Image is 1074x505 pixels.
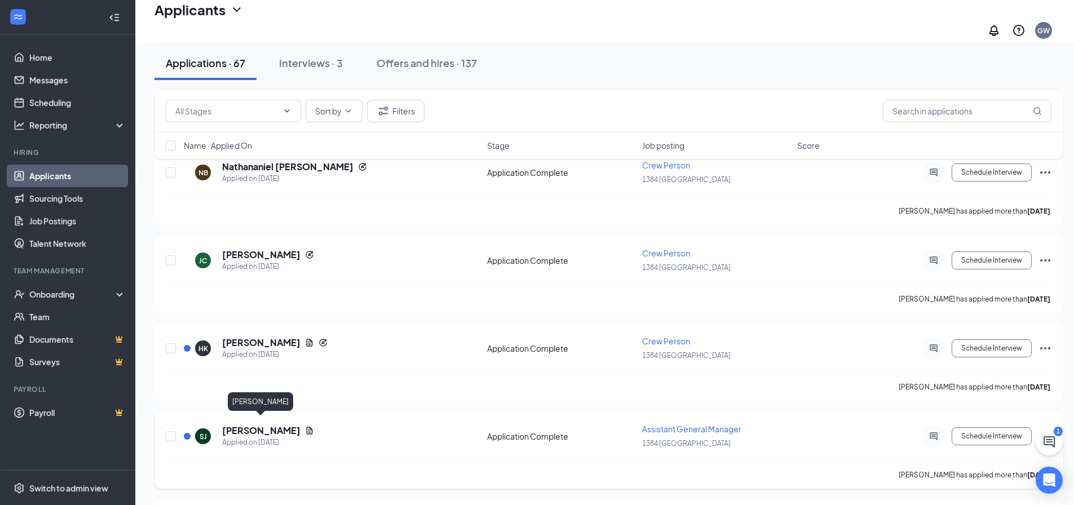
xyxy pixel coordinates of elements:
[305,250,314,259] svg: Reapply
[29,46,126,69] a: Home
[927,168,940,177] svg: ActiveChat
[305,426,314,435] svg: Document
[198,344,208,353] div: HK
[952,251,1032,269] button: Schedule Interview
[279,56,343,70] div: Interviews · 3
[315,107,342,115] span: Sort by
[642,351,731,360] span: 1384 [GEOGRAPHIC_DATA]
[367,100,425,122] button: Filter Filters
[29,351,126,373] a: SurveysCrown
[29,289,116,300] div: Onboarding
[222,349,328,360] div: Applied on [DATE]
[222,261,314,272] div: Applied on [DATE]
[952,339,1032,357] button: Schedule Interview
[1036,467,1063,494] div: Open Intercom Messenger
[1033,107,1042,116] svg: MagnifyingGlass
[175,105,278,117] input: All Stages
[14,148,123,157] div: Hiring
[14,289,25,300] svg: UserCheck
[319,338,328,347] svg: Reapply
[1012,24,1026,37] svg: QuestionInfo
[1027,207,1050,215] b: [DATE]
[1038,166,1052,179] svg: Ellipses
[487,431,635,442] div: Application Complete
[1038,342,1052,355] svg: Ellipses
[1036,428,1063,455] button: ChatActive
[282,107,291,116] svg: ChevronDown
[797,140,820,151] span: Score
[1027,471,1050,479] b: [DATE]
[642,263,731,272] span: 1384 [GEOGRAPHIC_DATA]
[29,210,126,232] a: Job Postings
[377,104,390,118] svg: Filter
[1037,26,1050,36] div: GW
[29,305,126,328] a: Team
[29,328,126,351] a: DocumentsCrown
[487,167,635,178] div: Application Complete
[222,173,367,184] div: Applied on [DATE]
[222,336,300,349] h5: [PERSON_NAME]
[899,294,1052,304] p: [PERSON_NAME] has applied more than .
[952,427,1032,445] button: Schedule Interview
[14,482,25,494] svg: Settings
[1027,295,1050,303] b: [DATE]
[29,91,126,114] a: Scheduling
[29,119,126,131] div: Reporting
[29,482,108,494] div: Switch to admin view
[927,432,940,441] svg: ActiveChat
[222,249,300,261] h5: [PERSON_NAME]
[230,3,244,16] svg: ChevronDown
[29,187,126,210] a: Sourcing Tools
[29,401,126,424] a: PayrollCrown
[305,338,314,347] svg: Document
[642,175,731,184] span: 1384 [GEOGRAPHIC_DATA]
[487,140,510,151] span: Stage
[642,140,684,151] span: Job posting
[199,256,207,265] div: JC
[29,165,126,187] a: Applicants
[14,119,25,131] svg: Analysis
[166,56,245,70] div: Applications · 67
[184,140,252,151] span: Name · Applied On
[12,11,24,23] svg: WorkstreamLogo
[109,12,120,23] svg: Collapse
[1027,383,1050,391] b: [DATE]
[200,432,207,441] div: SJ
[198,168,208,178] div: NB
[228,392,293,411] div: [PERSON_NAME]
[987,24,1001,37] svg: Notifications
[306,100,363,122] button: Sort byChevronDown
[1054,427,1063,436] div: 1
[29,232,126,255] a: Talent Network
[222,424,300,437] h5: [PERSON_NAME]
[487,343,635,354] div: Application Complete
[14,266,123,276] div: Team Management
[927,344,940,353] svg: ActiveChat
[14,384,123,394] div: Payroll
[222,437,314,448] div: Applied on [DATE]
[29,69,126,91] a: Messages
[642,248,690,258] span: Crew Person
[642,424,741,434] span: Assistant General Manager
[1038,254,1052,267] svg: Ellipses
[899,382,1052,392] p: [PERSON_NAME] has applied more than .
[883,100,1052,122] input: Search in applications
[344,107,353,116] svg: ChevronDown
[899,470,1052,480] p: [PERSON_NAME] has applied more than .
[642,439,731,448] span: 1384 [GEOGRAPHIC_DATA]
[899,206,1052,216] p: [PERSON_NAME] has applied more than .
[642,336,690,346] span: Crew Person
[952,163,1032,181] button: Schedule Interview
[1042,435,1056,449] svg: ChatActive
[377,56,477,70] div: Offers and hires · 137
[487,255,635,266] div: Application Complete
[927,256,940,265] svg: ActiveChat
